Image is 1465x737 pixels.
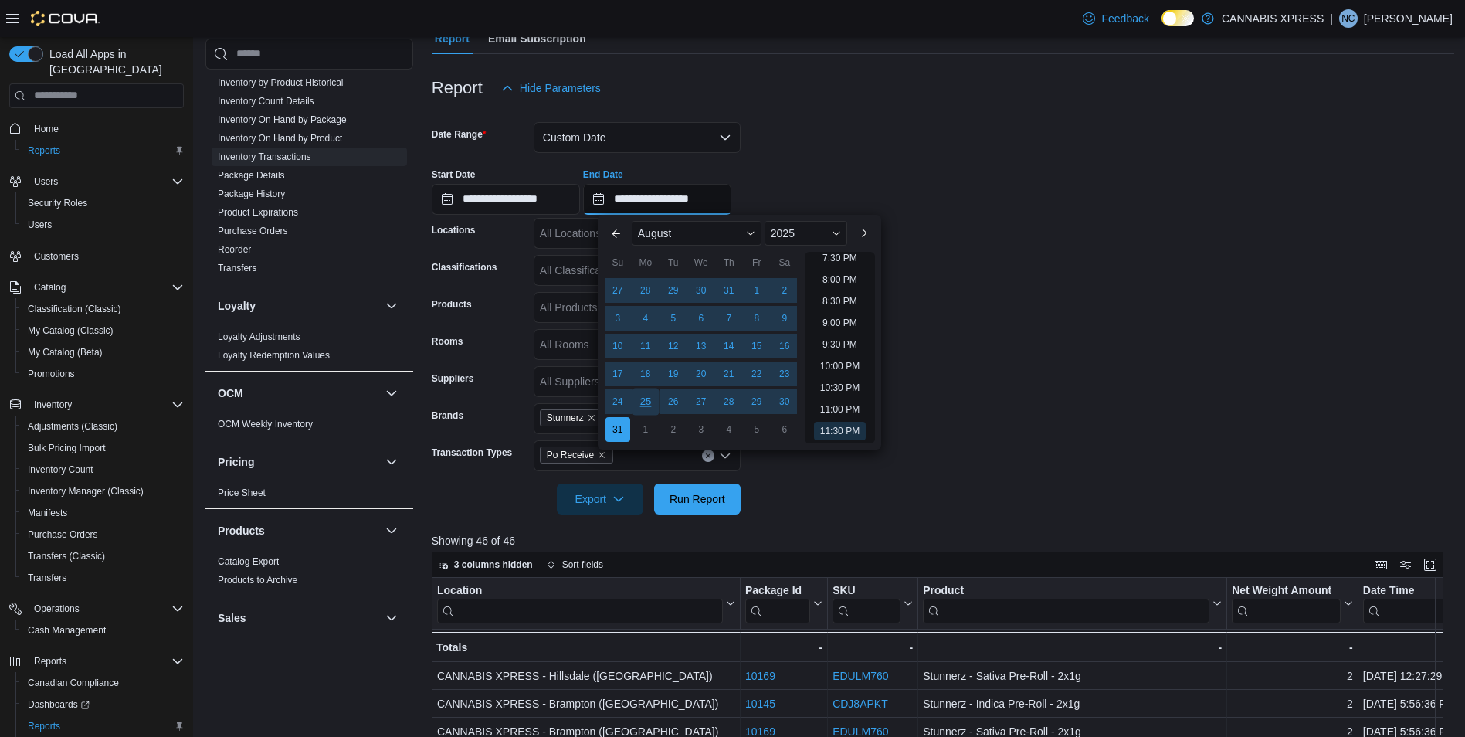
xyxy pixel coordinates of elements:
[689,278,714,303] div: day-30
[218,298,379,314] button: Loyalty
[28,278,72,297] button: Catalog
[218,188,285,200] span: Package History
[28,219,52,231] span: Users
[816,314,863,332] li: 9:00 PM
[15,524,190,545] button: Purchase Orders
[772,389,797,414] div: day-30
[833,698,888,710] a: CDJ8APKT
[218,170,285,181] a: Package Details
[22,569,73,587] a: Transfers
[218,169,285,182] span: Package Details
[218,331,300,342] a: Loyalty Adjustments
[22,525,104,544] a: Purchase Orders
[22,321,120,340] a: My Catalog (Classic)
[814,422,866,440] li: 11:30 PM
[218,487,266,498] a: Price Sheet
[814,400,866,419] li: 11:00 PM
[218,385,243,401] h3: OCM
[540,409,603,426] span: Stunnerz
[541,555,609,574] button: Sort fields
[382,521,401,540] button: Products
[488,23,586,54] span: Email Subscription
[28,278,184,297] span: Catalog
[816,249,863,267] li: 7:30 PM
[218,151,311,162] a: Inventory Transactions
[454,559,533,571] span: 3 columns hidden
[432,261,497,273] label: Classifications
[218,575,297,586] a: Products to Archive
[745,670,775,682] a: 10169
[218,555,279,568] span: Catalog Export
[205,415,413,440] div: OCM
[1372,555,1390,574] button: Keyboard shortcuts
[816,270,863,289] li: 8:00 PM
[218,96,314,107] a: Inventory Count Details
[22,569,184,587] span: Transfers
[34,250,79,263] span: Customers
[432,409,463,422] label: Brands
[1421,555,1440,574] button: Enter fullscreen
[15,416,190,437] button: Adjustments (Classic)
[557,484,643,515] button: Export
[689,417,714,442] div: day-3
[15,320,190,341] button: My Catalog (Classic)
[632,221,761,246] div: Button. Open the month selector. August is currently selected.
[633,306,658,331] div: day-4
[432,184,580,215] input: Press the down key to open a popover containing a calendar.
[717,306,741,331] div: day-7
[605,362,630,386] div: day-17
[3,598,190,620] button: Operations
[22,194,184,212] span: Security Roles
[28,247,85,266] a: Customers
[22,460,100,479] a: Inventory Count
[432,555,539,574] button: 3 columns hidden
[22,695,184,714] span: Dashboards
[22,504,184,522] span: Manifests
[28,303,121,315] span: Classification (Classic)
[22,621,112,640] a: Cash Management
[566,484,634,515] span: Export
[745,698,775,710] a: 10145
[28,324,114,337] span: My Catalog (Classic)
[1232,583,1341,623] div: Net Weight Amount
[22,717,184,735] span: Reports
[661,417,686,442] div: day-2
[22,300,127,318] a: Classification (Classic)
[15,502,190,524] button: Manifests
[22,717,66,735] a: Reports
[689,334,714,358] div: day-13
[218,226,288,236] a: Purchase Orders
[28,396,78,414] button: Inventory
[218,207,298,218] a: Product Expirations
[28,485,144,498] span: Inventory Manager (Classic)
[772,334,797,358] div: day-16
[717,362,741,386] div: day-21
[923,583,1209,598] div: Product
[34,123,59,135] span: Home
[432,128,487,141] label: Date Range
[15,715,190,737] button: Reports
[382,609,401,627] button: Sales
[34,399,72,411] span: Inventory
[218,114,347,125] a: Inventory On Hand by Package
[605,306,630,331] div: day-3
[3,117,190,140] button: Home
[22,504,73,522] a: Manifests
[218,225,288,237] span: Purchase Orders
[15,298,190,320] button: Classification (Classic)
[661,389,686,414] div: day-26
[15,694,190,715] a: Dashboards
[205,55,413,284] div: Inventory
[583,168,623,181] label: End Date
[1232,583,1341,598] div: Net Weight Amount
[28,677,119,689] span: Canadian Compliance
[31,11,100,26] img: Cova
[28,420,117,433] span: Adjustments (Classic)
[218,244,251,255] a: Reorder
[22,547,184,565] span: Transfers (Classic)
[28,698,90,711] span: Dashboards
[28,346,103,358] span: My Catalog (Beta)
[28,652,73,671] button: Reports
[15,214,190,236] button: Users
[437,583,735,623] button: Location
